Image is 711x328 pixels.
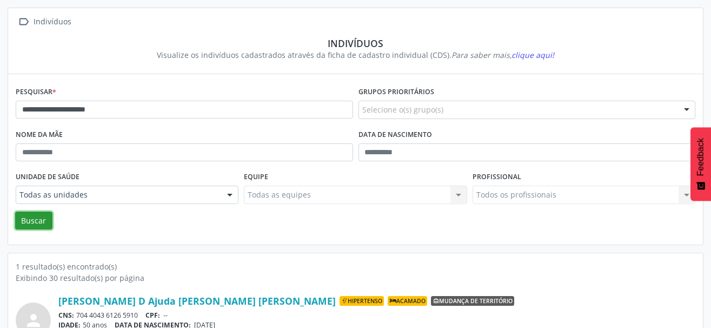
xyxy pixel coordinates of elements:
span: Selecione o(s) grupo(s) [362,104,443,115]
div: 704 4043 6126 5910 [58,311,695,320]
span: CNS: [58,311,74,320]
span: CPF: [145,311,160,320]
label: Nome da mãe [16,127,63,143]
span: -- [163,311,168,320]
div: Indivíduos [23,37,688,49]
a: [PERSON_NAME] D Ajuda [PERSON_NAME] [PERSON_NAME] [58,295,336,307]
button: Feedback - Mostrar pesquisa [690,127,711,201]
a:  Indivíduos [16,14,73,30]
i: Para saber mais, [451,50,554,60]
label: Equipe [244,169,268,186]
span: Feedback [696,138,706,176]
div: 1 resultado(s) encontrado(s) [16,261,695,272]
span: Todas as unidades [19,189,216,200]
span: Acamado [388,296,427,306]
label: Data de nascimento [358,127,432,143]
label: Profissional [473,169,521,186]
label: Unidade de saúde [16,169,79,186]
i:  [16,14,31,30]
span: clique aqui! [511,50,554,60]
span: Hipertenso [340,296,384,306]
span: Mudança de território [431,296,514,306]
button: Buscar [15,212,52,230]
label: Pesquisar [16,84,56,101]
div: Indivíduos [31,14,73,30]
div: Exibindo 30 resultado(s) por página [16,272,695,284]
label: Grupos prioritários [358,84,434,101]
div: Visualize os indivíduos cadastrados através da ficha de cadastro individual (CDS). [23,49,688,61]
